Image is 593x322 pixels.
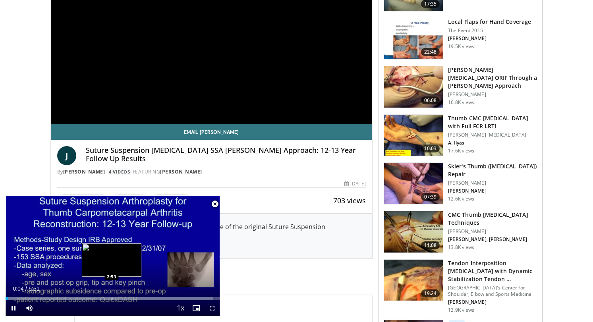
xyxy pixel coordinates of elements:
[448,35,531,42] p: [PERSON_NAME]
[448,27,531,34] p: The Event 2015
[448,236,537,243] p: [PERSON_NAME], [PERSON_NAME]
[384,259,537,313] a: 19:24 Tendon Interposition [MEDICAL_DATA] with Dynamic Stabilization Tendon … [GEOGRAPHIC_DATA]'s...
[421,193,440,201] span: 07:39
[448,162,537,178] h3: Skier's Thumb ([MEDICAL_DATA]) Repair
[172,300,188,316] button: Playback Rate
[6,297,220,300] div: Progress Bar
[421,96,440,104] span: 06:08
[204,300,220,316] button: Fullscreen
[6,300,21,316] button: Pause
[86,146,366,163] h4: Suture Suspension [MEDICAL_DATA] SSA [PERSON_NAME] Approach: 12-13 Year Follow Up Results
[25,285,27,292] span: /
[384,115,443,156] img: 155faa92-facb-4e6b-8eb7-d2d6db7ef378.150x105_q85_crop-smart_upscale.jpg
[82,243,141,277] img: image.jpeg
[57,146,76,165] a: J
[448,259,537,283] h3: Tendon Interposition [MEDICAL_DATA] with Dynamic Stabilization Tendon …
[448,188,537,194] p: [PERSON_NAME]
[111,194,148,207] button: Share
[21,300,37,316] button: Mute
[448,228,537,235] p: [PERSON_NAME]
[57,194,108,206] a: 4 Thumbs Up
[448,299,537,305] p: [PERSON_NAME]
[384,163,443,204] img: cf79e27c-792e-4c6a-b4db-18d0e20cfc31.150x105_q85_crop-smart_upscale.jpg
[421,241,440,249] span: 11:08
[448,99,474,106] p: 16.8K views
[448,114,537,130] h3: Thumb CMC [MEDICAL_DATA] with Full FCR LRTI
[448,66,537,90] h3: [PERSON_NAME][MEDICAL_DATA] ORIF Through a [PERSON_NAME] Approach
[421,289,440,297] span: 19:24
[384,260,443,301] img: rosenwasser_basal_joint_1.png.150x105_q85_crop-smart_upscale.jpg
[57,168,366,175] div: By FEATURING
[448,18,531,26] h3: Local Flaps for Hand Coverage
[448,148,474,154] p: 17.6K views
[448,180,537,186] p: [PERSON_NAME]
[63,168,105,175] a: [PERSON_NAME]
[106,168,133,175] a: 4 Videos
[448,140,537,146] p: A. Ilyas
[384,162,537,204] a: 07:39 Skier's Thumb ([MEDICAL_DATA]) Repair [PERSON_NAME] [PERSON_NAME] 12.6K views
[421,48,440,56] span: 22:48
[384,66,443,108] img: af335e9d-3f89-4d46-97d1-d9f0cfa56dd9.150x105_q85_crop-smart_upscale.jpg
[448,196,474,202] p: 12.6K views
[160,168,202,175] a: [PERSON_NAME]
[421,145,440,152] span: 10:03
[448,285,537,297] p: [GEOGRAPHIC_DATA]'s Center for Shoulder, Elbow and Sports Medicine
[51,124,373,140] a: Email [PERSON_NAME]
[6,196,220,316] video-js: Video Player
[384,114,537,156] a: 10:03 Thumb CMC [MEDICAL_DATA] with Full FCR LRTI [PERSON_NAME] [MEDICAL_DATA] A. Ilyas 17.6K views
[448,43,474,50] p: 19.5K views
[29,285,39,292] span: 5:51
[384,66,537,108] a: 06:08 [PERSON_NAME][MEDICAL_DATA] ORIF Through a [PERSON_NAME] Approach [PERSON_NAME] 16.8K views
[188,300,204,316] button: Enable picture-in-picture mode
[448,307,474,313] p: 13.9K views
[344,180,366,187] div: [DATE]
[384,18,443,60] img: b6f583b7-1888-44fa-9956-ce612c416478.150x105_q85_crop-smart_upscale.jpg
[384,211,443,253] img: 08bc6ee6-87c4-498d-b9ad-209c97b58688.150x105_q85_crop-smart_upscale.jpg
[448,211,537,227] h3: CMC Thumb [MEDICAL_DATA] Techniques
[448,244,474,251] p: 13.8K views
[13,285,23,292] span: 0:04
[207,196,223,212] button: Close
[448,132,537,138] p: [PERSON_NAME] [MEDICAL_DATA]
[384,211,537,253] a: 11:08 CMC Thumb [MEDICAL_DATA] Techniques [PERSON_NAME] [PERSON_NAME], [PERSON_NAME] 13.8K views
[333,196,366,205] span: 703 views
[448,91,537,98] p: [PERSON_NAME]
[384,18,537,60] a: 22:48 Local Flaps for Hand Coverage The Event 2015 [PERSON_NAME] 19.5K views
[151,194,191,207] button: Save to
